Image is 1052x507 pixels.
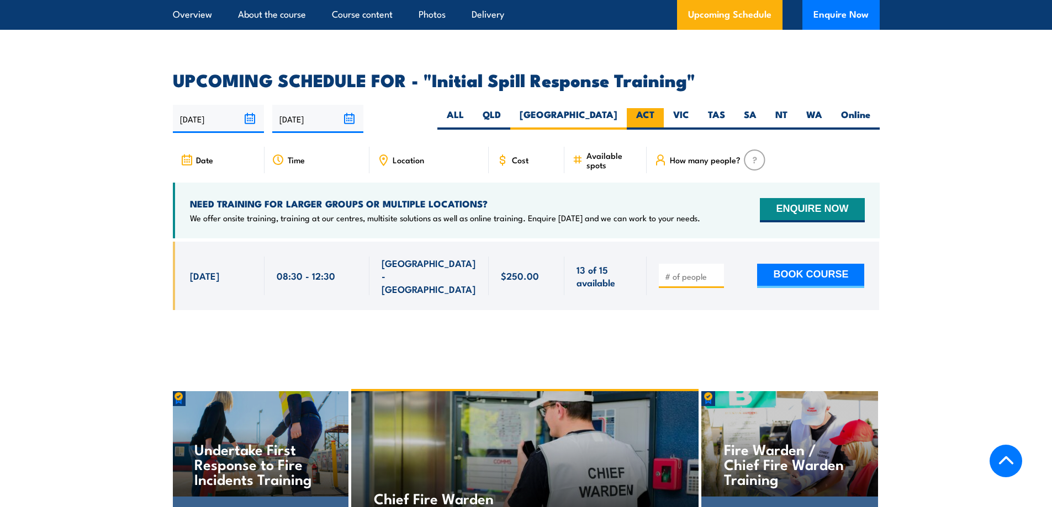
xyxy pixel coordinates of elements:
[437,108,473,130] label: ALL
[473,108,510,130] label: QLD
[586,151,639,169] span: Available spots
[627,108,664,130] label: ACT
[277,269,335,282] span: 08:30 - 12:30
[670,155,741,164] span: How many people?
[699,108,734,130] label: TAS
[196,155,213,164] span: Date
[724,441,855,486] h4: Fire Warden / Chief Fire Warden Training
[665,271,720,282] input: # of people
[512,155,528,164] span: Cost
[173,72,880,87] h2: UPCOMING SCHEDULE FOR - "Initial Spill Response Training"
[194,441,325,486] h4: Undertake First Response to Fire Incidents Training
[832,108,880,130] label: Online
[510,108,627,130] label: [GEOGRAPHIC_DATA]
[190,212,700,223] p: We offer onsite training, training at our centres, multisite solutions as well as online training...
[760,198,864,222] button: ENQUIRE NOW
[577,263,635,289] span: 13 of 15 available
[382,257,477,295] span: [GEOGRAPHIC_DATA] - [GEOGRAPHIC_DATA]
[766,108,797,130] label: NT
[734,108,766,130] label: SA
[173,105,264,133] input: From date
[190,198,700,210] h4: NEED TRAINING FOR LARGER GROUPS OR MULTIPLE LOCATIONS?
[393,155,424,164] span: Location
[190,269,219,282] span: [DATE]
[757,264,864,288] button: BOOK COURSE
[288,155,305,164] span: Time
[797,108,832,130] label: WA
[664,108,699,130] label: VIC
[272,105,363,133] input: To date
[501,269,539,282] span: $250.00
